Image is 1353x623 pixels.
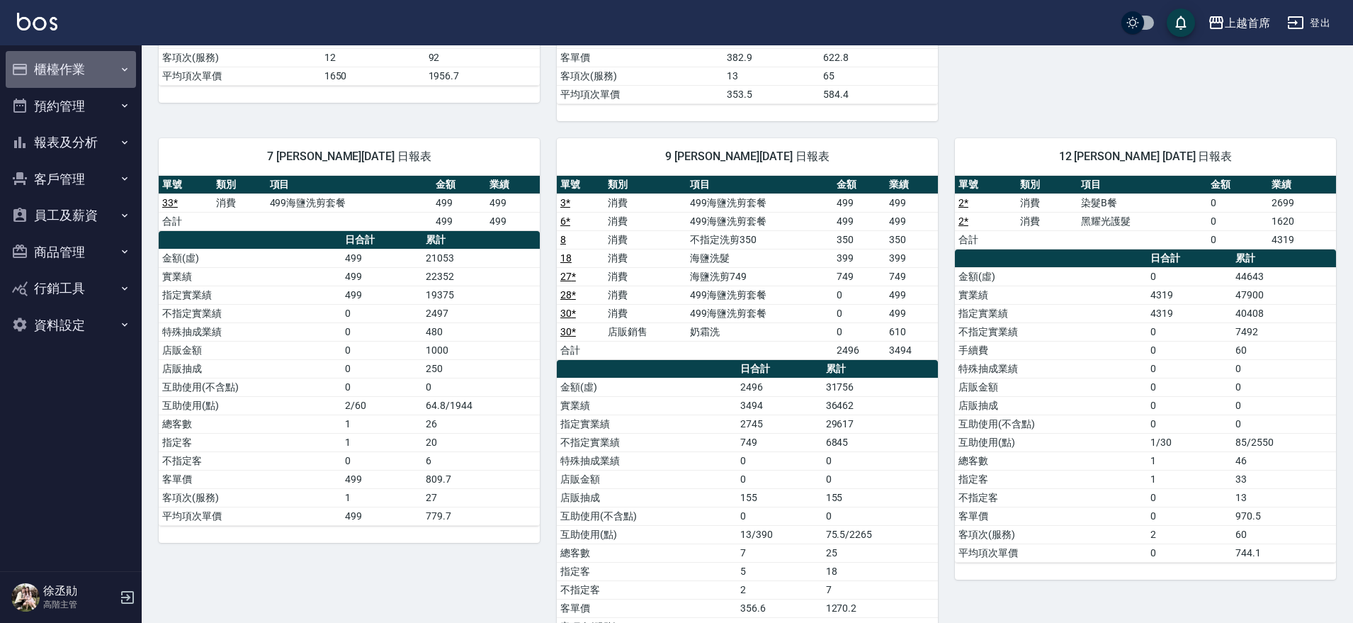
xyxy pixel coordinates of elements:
[486,176,540,194] th: 業績
[159,322,341,341] td: 特殊抽成業績
[955,488,1147,507] td: 不指定客
[557,580,737,599] td: 不指定客
[425,48,540,67] td: 92
[557,544,737,562] td: 總客數
[159,507,341,525] td: 平均項次單價
[557,451,737,470] td: 特殊抽成業績
[341,396,422,415] td: 2/60
[1147,451,1232,470] td: 1
[822,433,938,451] td: 6845
[604,230,686,249] td: 消費
[686,322,833,341] td: 奶霜洗
[6,124,136,161] button: 報表及分析
[1232,488,1336,507] td: 13
[885,193,938,212] td: 499
[1232,470,1336,488] td: 33
[1147,488,1232,507] td: 0
[557,599,737,617] td: 客單價
[885,341,938,359] td: 3494
[955,378,1147,396] td: 店販金額
[1147,322,1232,341] td: 0
[557,433,737,451] td: 不指定實業績
[737,507,822,525] td: 0
[1077,212,1206,230] td: 黑耀光護髮
[1268,212,1336,230] td: 1620
[686,230,833,249] td: 不指定洗剪350
[1147,304,1232,322] td: 4319
[686,286,833,304] td: 499海鹽洗剪套餐
[955,433,1147,451] td: 互助使用(點)
[1232,322,1336,341] td: 7492
[6,307,136,344] button: 資料設定
[737,470,822,488] td: 0
[321,48,425,67] td: 12
[820,67,938,85] td: 65
[432,212,486,230] td: 499
[737,433,822,451] td: 749
[686,304,833,322] td: 499海鹽洗剪套餐
[1017,212,1078,230] td: 消費
[557,415,737,433] td: 指定實業績
[1207,176,1269,194] th: 金額
[955,230,1017,249] td: 合計
[560,252,572,264] a: 18
[1147,470,1232,488] td: 1
[557,341,604,359] td: 合計
[159,359,341,378] td: 店販抽成
[1167,9,1195,37] button: save
[341,433,422,451] td: 1
[422,488,540,507] td: 27
[159,48,321,67] td: 客項次(服務)
[1268,193,1336,212] td: 2699
[885,267,938,286] td: 749
[557,85,723,103] td: 平均項次單價
[6,197,136,234] button: 員工及薪資
[737,562,822,580] td: 5
[820,85,938,103] td: 584.4
[422,415,540,433] td: 26
[557,470,737,488] td: 店販金額
[833,230,885,249] td: 350
[1077,176,1206,194] th: 項目
[604,212,686,230] td: 消費
[341,267,422,286] td: 499
[43,584,115,598] h5: 徐丞勛
[159,378,341,396] td: 互助使用(不含點)
[822,360,938,378] th: 累計
[6,88,136,125] button: 預約管理
[822,580,938,599] td: 7
[723,85,819,103] td: 353.5
[723,67,819,85] td: 13
[822,415,938,433] td: 29617
[422,304,540,322] td: 2497
[341,359,422,378] td: 0
[1232,451,1336,470] td: 46
[955,176,1017,194] th: 單號
[1207,212,1269,230] td: 0
[1147,359,1232,378] td: 0
[159,451,341,470] td: 不指定客
[686,267,833,286] td: 海鹽洗剪749
[341,488,422,507] td: 1
[833,267,885,286] td: 749
[737,415,822,433] td: 2745
[1268,176,1336,194] th: 業績
[1147,286,1232,304] td: 4319
[1232,507,1336,525] td: 970.5
[885,176,938,194] th: 業績
[341,322,422,341] td: 0
[1232,304,1336,322] td: 40408
[955,267,1147,286] td: 金額(虛)
[574,150,921,164] span: 9 [PERSON_NAME][DATE] 日報表
[1232,249,1336,268] th: 累計
[159,176,213,194] th: 單號
[955,525,1147,544] td: 客項次(服務)
[422,470,540,488] td: 809.7
[885,212,938,230] td: 499
[422,507,540,525] td: 779.7
[557,67,723,85] td: 客項次(服務)
[341,507,422,525] td: 499
[159,67,321,85] td: 平均項次單價
[955,507,1147,525] td: 客單價
[159,286,341,304] td: 指定實業績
